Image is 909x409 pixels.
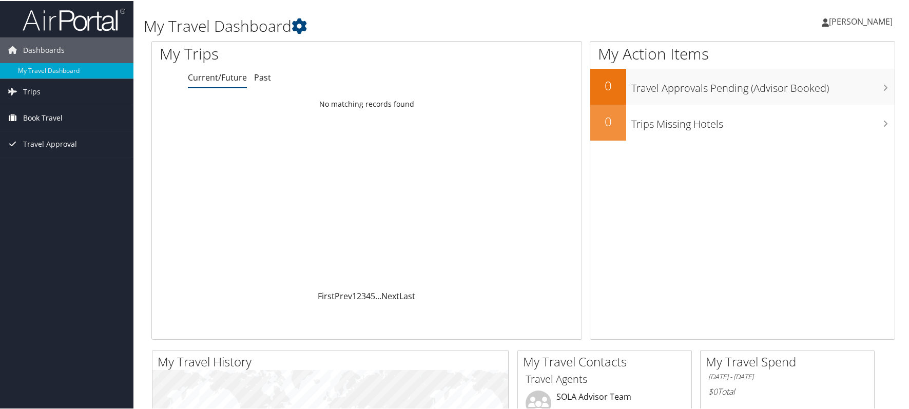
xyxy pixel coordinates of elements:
[361,289,366,301] a: 3
[357,289,361,301] a: 2
[708,385,718,396] span: $0
[631,111,895,130] h3: Trips Missing Hotels
[706,352,874,369] h2: My Travel Spend
[158,352,508,369] h2: My Travel History
[399,289,415,301] a: Last
[160,42,395,64] h1: My Trips
[590,68,895,104] a: 0Travel Approvals Pending (Advisor Booked)
[590,104,895,140] a: 0Trips Missing Hotels
[590,76,626,93] h2: 0
[590,42,895,64] h1: My Action Items
[335,289,352,301] a: Prev
[366,289,371,301] a: 4
[23,7,125,31] img: airportal-logo.png
[371,289,375,301] a: 5
[631,75,895,94] h3: Travel Approvals Pending (Advisor Booked)
[523,352,691,369] h2: My Travel Contacts
[590,112,626,129] h2: 0
[144,14,650,36] h1: My Travel Dashboard
[829,15,893,26] span: [PERSON_NAME]
[708,385,866,396] h6: Total
[188,71,247,82] a: Current/Future
[23,78,41,104] span: Trips
[23,130,77,156] span: Travel Approval
[23,104,63,130] span: Book Travel
[381,289,399,301] a: Next
[23,36,65,62] span: Dashboards
[375,289,381,301] span: …
[254,71,271,82] a: Past
[318,289,335,301] a: First
[152,94,582,112] td: No matching records found
[526,371,684,385] h3: Travel Agents
[352,289,357,301] a: 1
[708,371,866,381] h6: [DATE] - [DATE]
[822,5,903,36] a: [PERSON_NAME]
